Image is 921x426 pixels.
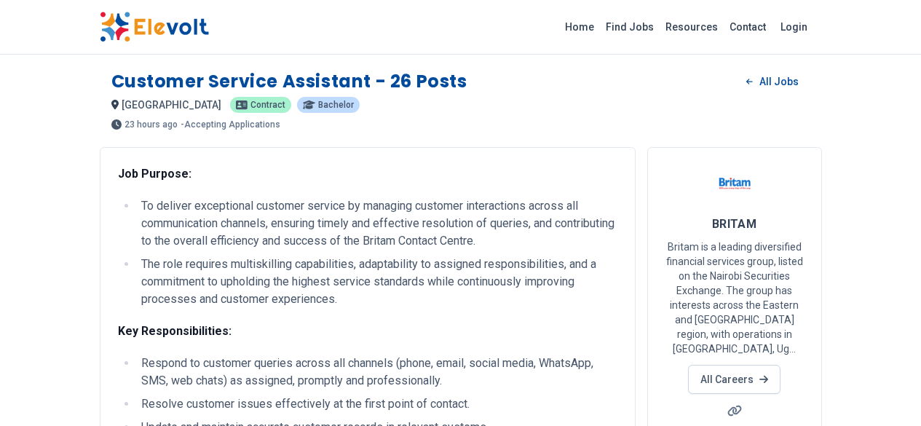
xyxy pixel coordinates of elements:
[712,217,757,231] span: BRITAM
[665,240,804,356] p: Britam is a leading diversified financial services group, listed on the Nairobi Securities Exchan...
[660,15,724,39] a: Resources
[716,165,753,202] img: BRITAM
[181,120,280,129] p: - Accepting Applications
[688,365,780,394] a: All Careers
[250,100,285,109] span: Contract
[122,99,221,111] span: [GEOGRAPHIC_DATA]
[137,355,617,390] li: Respond to customer queries across all channels (phone, email, social media, WhatsApp, SMS, web c...
[318,100,354,109] span: Bachelor
[124,120,178,129] span: 23 hours ago
[137,256,617,308] li: The role requires multiskilling capabilities, adaptability to assigned responsibilities, and a co...
[137,395,617,413] li: Resolve customer issues effectively at the first point of contact.
[724,15,772,39] a: Contact
[559,15,600,39] a: Home
[111,70,467,93] h1: Customer Service Assistant - 26 Posts
[600,15,660,39] a: Find Jobs
[118,167,191,181] strong: Job Purpose:
[137,197,617,250] li: To deliver exceptional customer service by managing customer interactions across all communicatio...
[772,12,816,42] a: Login
[735,71,810,92] a: All Jobs
[118,324,232,338] strong: Key Responsibilities:
[100,12,209,42] img: Elevolt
